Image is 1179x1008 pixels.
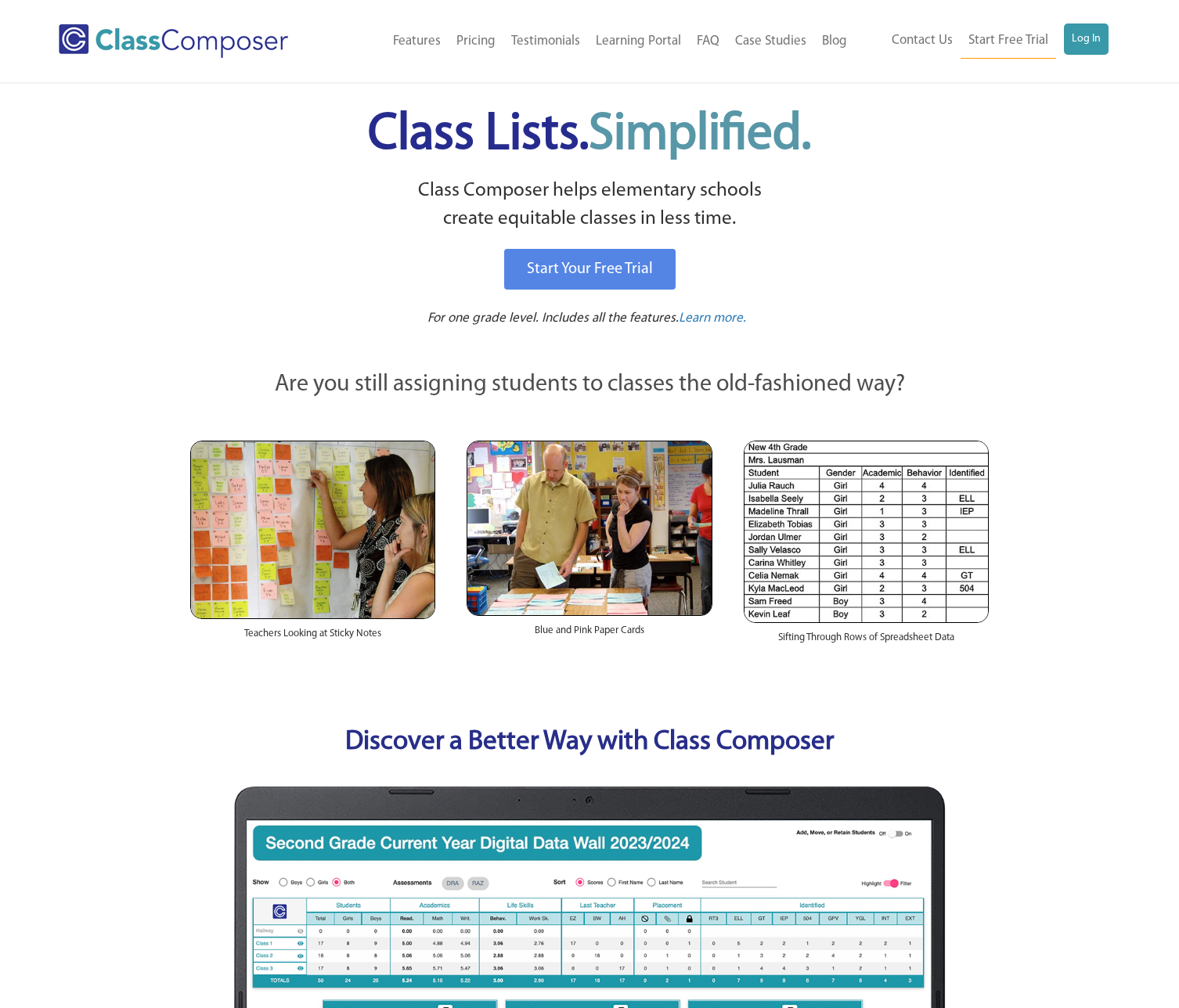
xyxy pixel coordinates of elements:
[427,311,679,325] span: For one grade level. Includes all the features.
[527,261,653,277] span: Start Your Free Trial
[727,24,814,59] a: Case Studies
[190,619,435,657] div: Teachers Looking at Sticky Notes
[503,24,588,59] a: Testimonials
[336,24,855,59] nav: Header Menu
[589,110,811,160] span: Simplified.
[814,24,855,59] a: Blog
[689,24,727,59] a: FAQ
[1064,23,1109,55] a: Log In
[385,24,449,59] a: Features
[190,368,989,402] p: Are you still assigning students to classes the old-fashioned way?
[368,110,811,160] span: Class Lists.
[59,24,288,58] img: Class Composer
[744,441,989,623] img: Spreadsheets
[467,616,712,653] div: Blue and Pink Paper Cards
[744,623,989,661] div: Sifting Through Rows of Spreadsheet Data
[679,309,746,329] a: Learn more.
[190,441,435,619] img: Teachers Looking at Sticky Notes
[504,249,676,290] a: Start Your Free Trial
[188,177,991,234] p: Class Composer helps elementary schools create equitable classes in less time.
[449,24,503,59] a: Pricing
[679,311,746,325] span: Learn more.
[884,23,961,58] a: Contact Us
[467,441,712,615] img: Blue and Pink Paper Cards
[588,24,689,59] a: Learning Portal
[961,23,1056,59] a: Start Free Trial
[175,723,1004,763] p: Discover a Better Way with Class Composer
[855,23,1109,59] nav: Header Menu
